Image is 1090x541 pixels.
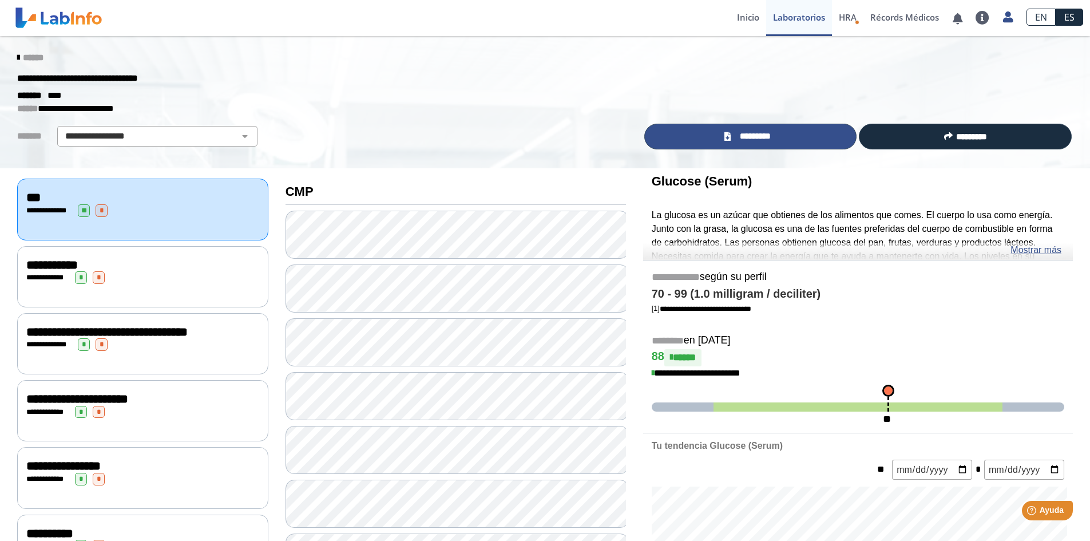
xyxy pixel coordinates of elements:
[652,441,783,451] b: Tu tendencia Glucose (Serum)
[984,460,1064,480] input: mm/dd/yyyy
[1010,243,1061,257] a: Mostrar más
[839,11,857,23] span: HRA
[1026,9,1056,26] a: EN
[652,271,1064,284] h5: según su perfil
[652,334,1064,347] h5: en [DATE]
[1056,9,1083,26] a: ES
[286,184,314,199] b: CMP
[652,287,1064,301] h4: 70 - 99 (1.0 milligram / deciliter)
[988,496,1077,528] iframe: Help widget launcher
[652,304,751,313] a: [1]
[892,460,972,480] input: mm/dd/yyyy
[652,208,1064,291] p: La glucosa es un azúcar que obtienes de los alimentos que comes. El cuerpo lo usa como energía. J...
[652,349,1064,366] h4: 88
[652,174,752,188] b: Glucose (Serum)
